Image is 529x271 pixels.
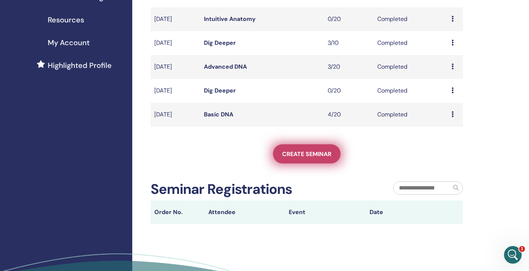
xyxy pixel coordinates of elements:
textarea: Message… [6,193,141,205]
th: Attendee [205,200,285,224]
span: Highlighted Profile [48,60,112,71]
th: Event [285,200,366,224]
td: [DATE] [151,103,200,127]
h2: Seminar Registrations [151,181,292,198]
button: Home [115,3,129,17]
td: 0/20 [324,79,374,103]
button: Start recording [47,208,53,214]
button: Send a message… [126,205,138,217]
td: 0/20 [324,7,374,31]
button: go back [5,3,19,17]
td: [DATE] [151,7,200,31]
td: 3/10 [324,31,374,55]
span: Create seminar [282,150,331,158]
div: purchased the “Family Love” training online and watched the introductory video, but the online op... [32,147,135,198]
td: 4/20 [324,103,374,127]
div: purchased the “Family Love” training online and watched the introductory video, but the online op... [26,143,141,202]
td: Completed [374,103,448,127]
td: [DATE] [151,55,200,79]
a: Dig Deeper [204,39,236,47]
h1: ThetaHealing [36,4,74,9]
a: Create seminar [273,144,341,163]
a: Advanced DNA [204,63,247,71]
td: Completed [374,79,448,103]
td: 3/20 [324,55,374,79]
td: [DATE] [151,79,200,103]
th: Date [366,200,447,224]
div: Afaf says… [6,143,141,208]
td: [DATE] [151,31,200,55]
span: Resources [48,14,84,25]
a: Basic DNA [204,111,233,118]
button: Emoji picker [23,208,29,214]
span: 1 [519,246,525,252]
div: Close [129,3,142,16]
a: Intuitive Anatomy [204,15,256,23]
td: Completed [374,31,448,55]
span: My Account [48,37,90,48]
a: Dig Deeper [204,87,236,94]
td: Completed [374,7,448,31]
button: Gif picker [35,208,41,214]
td: Completed [374,55,448,79]
iframe: Intercom live chat [504,246,522,264]
th: Order No. [151,200,205,224]
p: Back later [DATE] [42,9,83,17]
div: Profile image for ThetaHealing [21,4,33,16]
div: You have a new login experience! Thetahealing now uses email as your user ID. To log in, just ent... [22,59,133,129]
button: Upload attachment [11,208,17,214]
